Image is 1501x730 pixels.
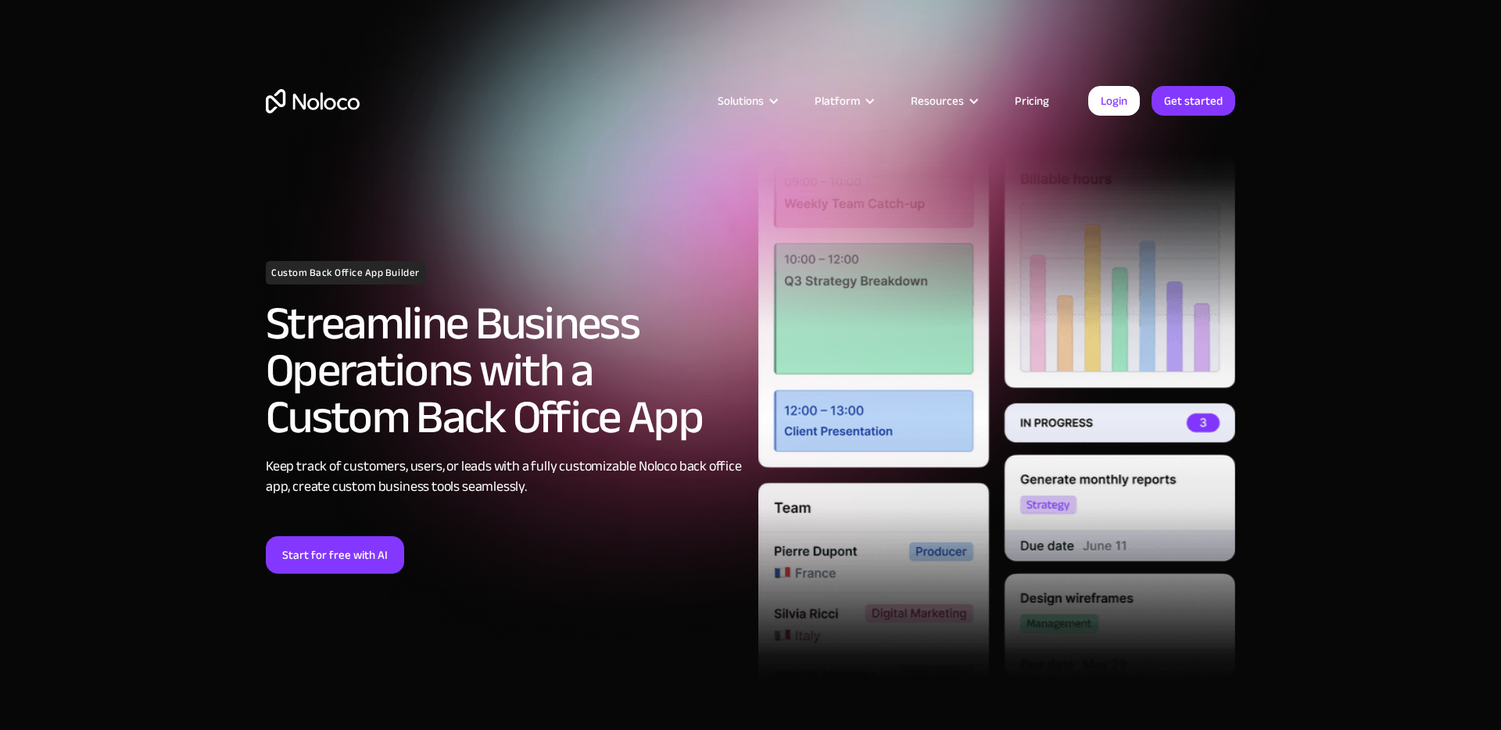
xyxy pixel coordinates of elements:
[266,89,360,113] a: home
[911,91,964,111] div: Resources
[1152,86,1235,116] a: Get started
[891,91,995,111] div: Resources
[718,91,764,111] div: Solutions
[266,536,404,574] a: Start for free with AI
[795,91,891,111] div: Platform
[266,261,425,284] h1: Custom Back Office App Builder
[266,456,743,497] div: Keep track of customers, users, or leads with a fully customizable Noloco back office app, create...
[698,91,795,111] div: Solutions
[995,91,1069,111] a: Pricing
[815,91,860,111] div: Platform
[266,300,743,441] h2: Streamline Business Operations with a Custom Back Office App
[1088,86,1140,116] a: Login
